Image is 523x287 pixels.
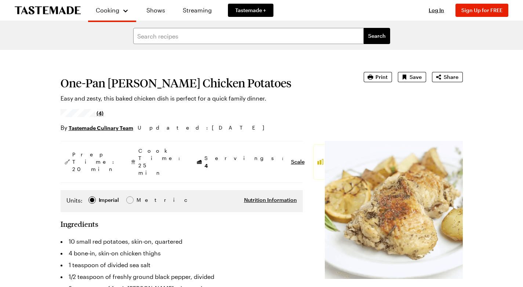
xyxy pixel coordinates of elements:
[244,196,297,204] button: Nutrition Information
[235,7,266,14] span: Tastemade +
[97,109,103,117] span: (4)
[364,28,390,44] button: filters
[61,247,303,259] li: 4 bone-in, skin-on chicken thighs
[138,124,272,132] span: Updated : [DATE]
[61,259,303,271] li: 1 teaspoon of divided sea salt
[204,162,208,169] span: 4
[61,76,343,90] h1: One-Pan [PERSON_NAME] Chicken Potatoes
[461,7,502,13] span: Sign Up for FREE
[137,196,153,204] span: Metric
[422,7,451,14] button: Log In
[66,196,83,205] label: Units:
[61,236,303,247] li: 10 small red potatoes, skin-on, quartered
[138,147,184,177] span: Cook Time: 25 min
[204,155,287,170] span: Servings:
[432,72,463,82] button: Share
[61,219,98,228] h2: Ingredients
[66,196,152,206] div: Imperial Metric
[410,73,422,81] span: Save
[375,73,388,81] span: Print
[96,7,119,14] span: Cooking
[61,123,133,132] p: By
[137,196,152,204] div: Metric
[398,72,426,82] button: Save recipe
[99,196,120,204] span: Imperial
[228,4,273,17] a: Tastemade +
[291,158,305,166] button: Scale
[429,7,444,13] span: Log In
[133,28,364,44] input: Search recipes
[61,94,343,103] p: Easy and zesty, this baked chicken dish is perfect for a quick family dinner.
[61,110,104,116] a: 4.5/5 stars from 4 reviews
[15,6,81,15] a: To Tastemade Home Page
[72,151,118,173] span: Prep Time: 20 min
[364,72,392,82] button: Print
[99,196,119,204] div: Imperial
[368,32,386,40] span: Search
[61,271,303,283] li: 1/2 teaspoon of freshly ground black pepper, divided
[69,124,133,132] a: Tastemade Culinary Team
[455,4,508,17] button: Sign Up for FREE
[444,73,458,81] span: Share
[95,3,129,18] button: Cooking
